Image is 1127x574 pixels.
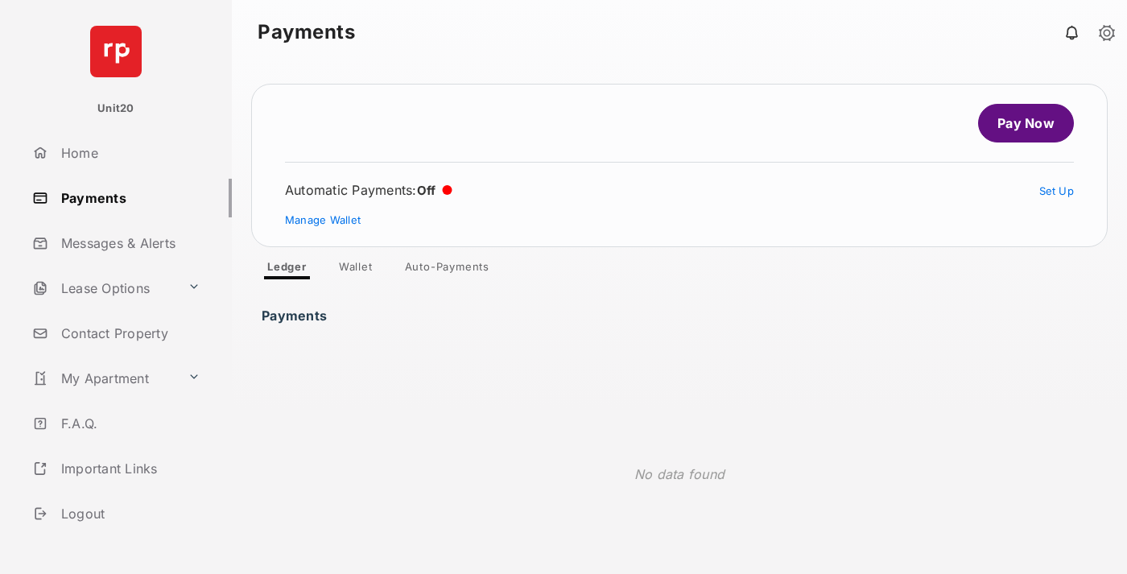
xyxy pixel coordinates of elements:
strong: Payments [258,23,355,42]
a: Lease Options [26,269,181,308]
p: No data found [634,465,724,484]
a: Contact Property [26,314,232,353]
a: F.A.Q. [26,404,232,443]
a: Auto-Payments [392,260,502,279]
a: Manage Wallet [285,213,361,226]
img: svg+xml;base64,PHN2ZyB4bWxucz0iaHR0cDovL3d3dy53My5vcmcvMjAwMC9zdmciIHdpZHRoPSI2NCIgaGVpZ2h0PSI2NC... [90,26,142,77]
p: Unit20 [97,101,134,117]
a: Home [26,134,232,172]
a: Important Links [26,449,207,488]
a: Ledger [254,260,320,279]
a: Logout [26,494,232,533]
div: Automatic Payments : [285,182,452,198]
h3: Payments [262,308,332,315]
span: Off [417,183,436,198]
a: My Apartment [26,359,181,398]
a: Wallet [326,260,386,279]
a: Payments [26,179,232,217]
a: Set Up [1039,184,1075,197]
a: Messages & Alerts [26,224,232,262]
